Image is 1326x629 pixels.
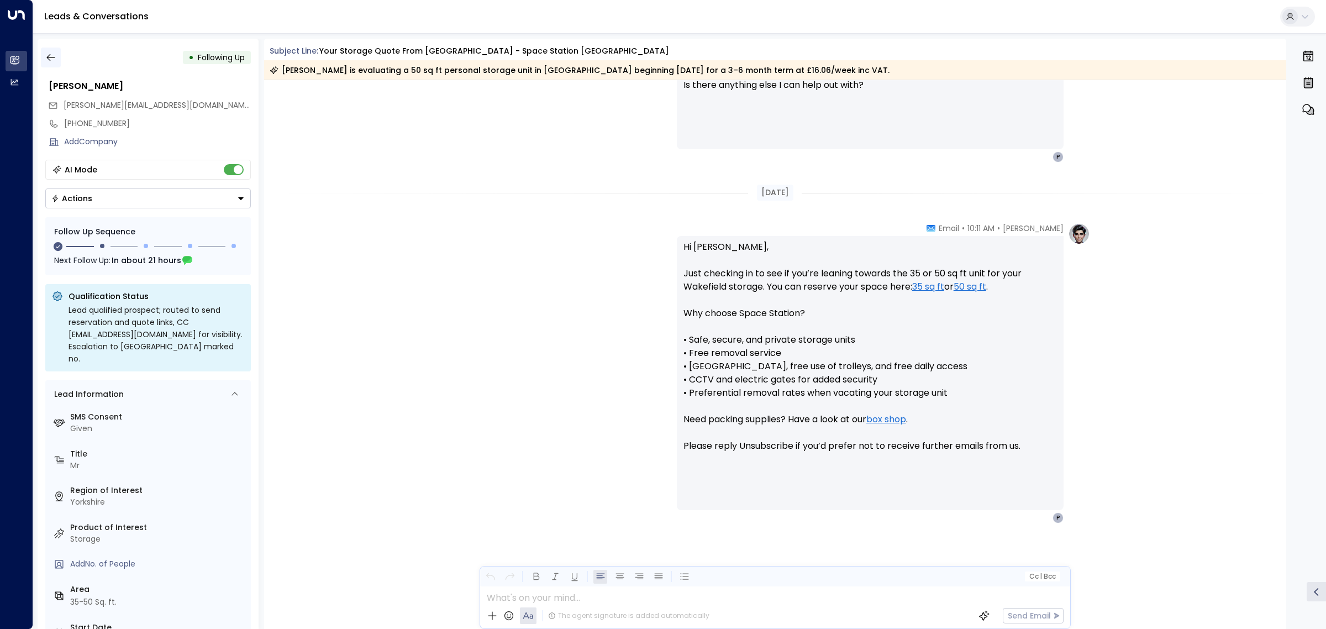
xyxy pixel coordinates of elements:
[954,280,986,293] a: 50 sq ft
[1024,572,1060,582] button: Cc|Bcc
[866,413,906,426] a: box shop
[70,558,246,570] div: AddNo. of People
[54,254,242,266] div: Next Follow Up:
[70,460,246,471] div: Mr
[319,45,669,57] div: Your storage quote from [GEOGRAPHIC_DATA] - Space Station [GEOGRAPHIC_DATA]
[683,240,1057,466] p: Hi [PERSON_NAME], Just checking in to see if you’re leaning towards the 35 or 50 sq ft unit for y...
[64,99,252,111] span: [PERSON_NAME][EMAIL_ADDRESS][DOMAIN_NAME]
[757,185,793,201] div: [DATE]
[1053,151,1064,163] div: P
[69,291,244,302] p: Qualification Status
[270,45,318,56] span: Subject Line:
[65,164,97,175] div: AI Mode
[44,10,149,23] a: Leads & Conversations
[1040,573,1042,580] span: |
[70,496,246,508] div: Yorkshire
[939,223,959,234] span: Email
[1068,223,1090,245] img: profile-logo.png
[270,65,890,76] div: [PERSON_NAME] is evaluating a 50 sq ft personal storage unit in [GEOGRAPHIC_DATA] beginning [DATE...
[967,223,994,234] span: 10:11 AM
[70,485,246,496] label: Region of Interest
[1053,512,1064,523] div: P
[70,533,246,545] div: Storage
[45,188,251,208] button: Actions
[997,223,1000,234] span: •
[45,188,251,208] div: Button group with a nested menu
[64,118,251,129] div: [PHONE_NUMBER]
[912,280,944,293] a: 35 sq ft
[112,254,181,266] span: In about 21 hours
[70,596,117,608] div: 35-50 Sq. ft.
[70,448,246,460] label: Title
[54,226,242,238] div: Follow Up Sequence
[503,570,517,584] button: Redo
[64,99,251,111] span: paul-laycock@outlook.com
[198,52,245,63] span: Following Up
[483,570,497,584] button: Undo
[188,48,194,67] div: •
[1029,573,1055,580] span: Cc Bcc
[50,389,124,400] div: Lead Information
[70,584,246,595] label: Area
[70,411,246,423] label: SMS Consent
[70,522,246,533] label: Product of Interest
[69,304,244,365] div: Lead qualified prospect; routed to send reservation and quote links, CC [EMAIL_ADDRESS][DOMAIN_NA...
[70,423,246,434] div: Given
[49,80,251,93] div: [PERSON_NAME]
[51,193,92,203] div: Actions
[64,136,251,148] div: AddCompany
[1003,223,1064,234] span: [PERSON_NAME]
[962,223,965,234] span: •
[548,611,709,621] div: The agent signature is added automatically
